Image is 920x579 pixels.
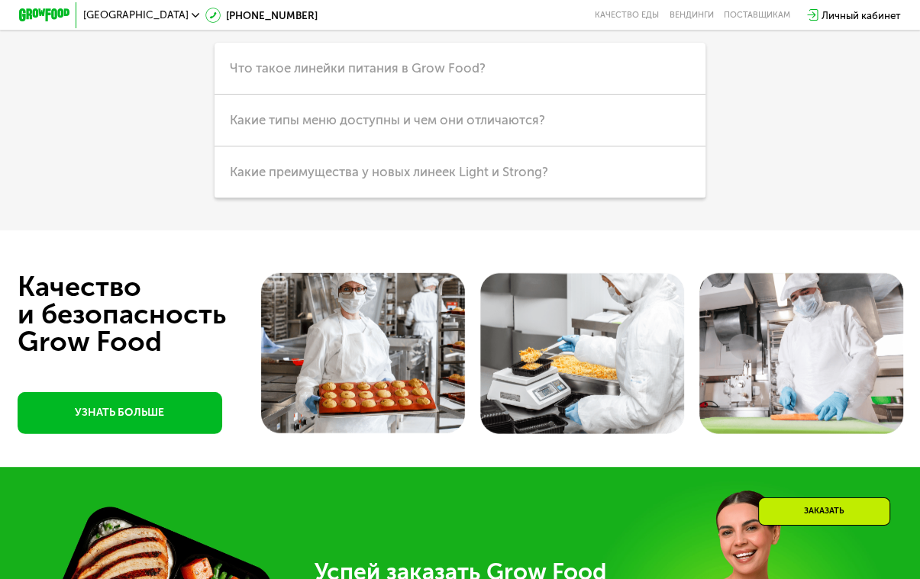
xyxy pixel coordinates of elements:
[205,8,318,23] a: [PHONE_NUMBER]
[83,10,189,20] span: [GEOGRAPHIC_DATA]
[758,497,890,526] div: Заказать
[230,112,545,127] span: Какие типы меню доступны и чем они отличаются?
[230,60,486,76] span: Что такое линейки питания в Grow Food?
[230,164,548,179] span: Какие преимущества у новых линеек Light и Strong?
[822,8,901,23] div: Личный кабинет
[724,10,790,20] div: поставщикам
[18,273,282,355] div: Качество и безопасность Grow Food
[670,10,714,20] a: Вендинги
[595,10,659,20] a: Качество еды
[18,392,222,434] a: УЗНАТЬ БОЛЬШЕ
